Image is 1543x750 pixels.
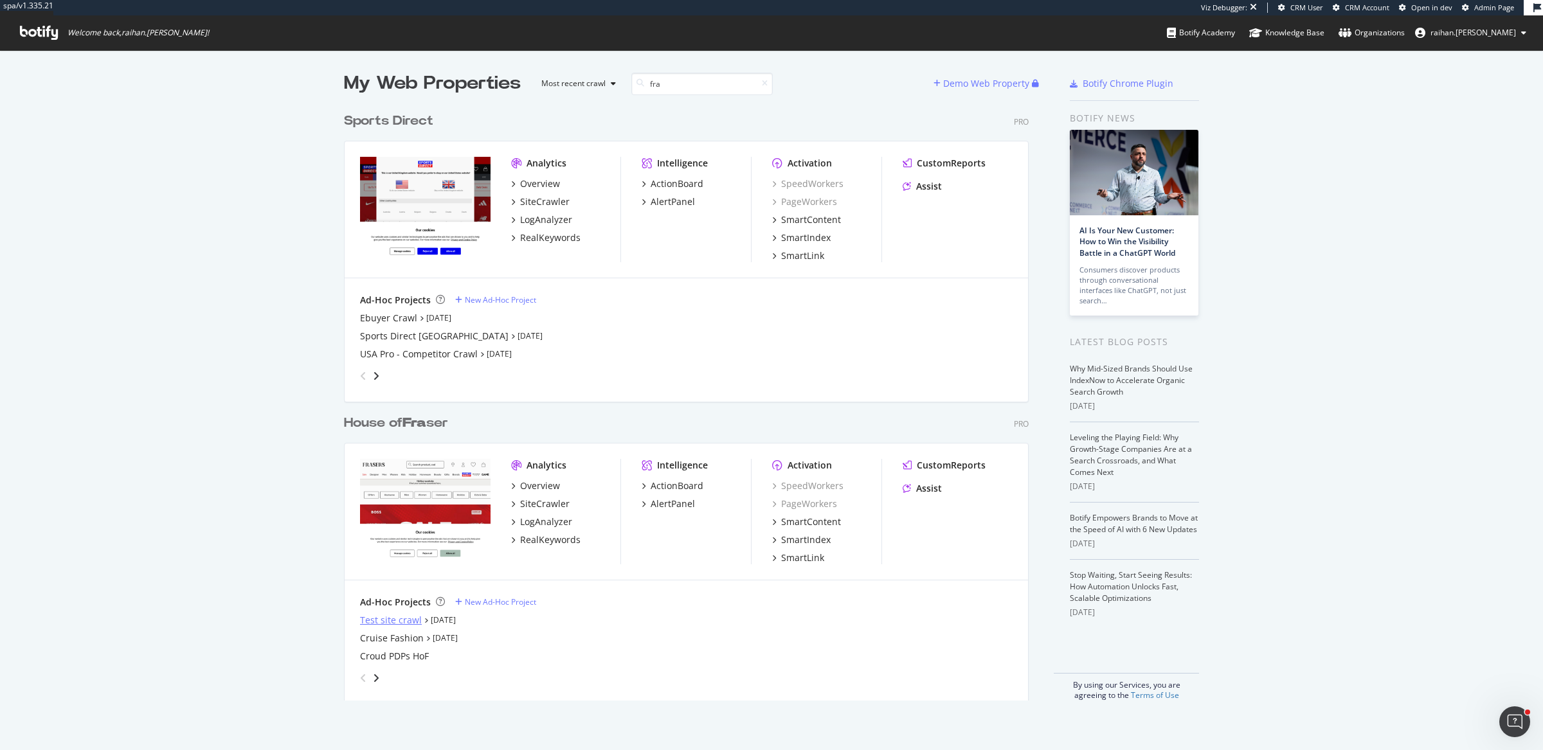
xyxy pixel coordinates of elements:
[1079,225,1175,258] a: AI Is Your New Customer: How to Win the Visibility Battle in a ChatGPT World
[344,112,438,130] a: Sports Direct
[360,632,424,645] a: Cruise Fashion
[431,614,456,625] a: [DATE]
[344,414,453,433] a: House ofFraser
[642,177,703,190] a: ActionBoard
[1070,481,1199,492] div: [DATE]
[527,157,566,170] div: Analytics
[772,195,837,208] a: PageWorkers
[781,249,824,262] div: SmartLink
[772,497,837,510] a: PageWorkers
[1462,3,1514,13] a: Admin Page
[1339,15,1405,50] a: Organizations
[1070,335,1199,349] div: Latest Blog Posts
[344,112,433,130] div: Sports Direct
[1054,673,1199,701] div: By using our Services, you are agreeing to the
[1405,22,1537,43] button: raihan.[PERSON_NAME]
[916,482,942,495] div: Assist
[642,195,695,208] a: AlertPanel
[772,533,831,546] a: SmartIndex
[1411,3,1452,12] span: Open in dev
[372,672,381,684] div: angle-right
[657,459,708,472] div: Intelligence
[372,370,381,382] div: angle-right
[360,348,478,361] a: USA Pro - Competitor Crawl
[1399,3,1452,13] a: Open in dev
[360,650,429,663] a: Croud PDPs HoF
[772,177,844,190] a: SpeedWorkers
[1278,3,1323,13] a: CRM User
[903,482,942,495] a: Assist
[903,180,942,193] a: Assist
[651,479,703,492] div: ActionBoard
[511,195,570,208] a: SiteCrawler
[903,459,986,472] a: CustomReports
[520,533,581,546] div: RealKeywords
[1070,512,1198,535] a: Botify Empowers Brands to Move at the Speed of AI with 6 New Updates
[511,177,560,190] a: Overview
[1070,569,1192,603] a: Stop Waiting, Start Seeing Results: How Automation Unlocks Fast, Scalable Optimizations
[772,213,841,226] a: SmartContent
[1070,77,1173,90] a: Botify Chrome Plugin
[527,459,566,472] div: Analytics
[1249,26,1324,39] div: Knowledge Base
[1345,3,1389,12] span: CRM Account
[943,77,1029,90] div: Demo Web Property
[903,157,986,170] a: CustomReports
[360,312,417,325] a: Ebuyer Crawl
[1070,607,1199,618] div: [DATE]
[1070,111,1199,125] div: Botify news
[531,73,621,94] button: Most recent crawl
[344,96,1039,701] div: grid
[651,177,703,190] div: ActionBoard
[360,294,431,307] div: Ad-Hoc Projects
[520,515,572,528] div: LogAnalyzer
[657,157,708,170] div: Intelligence
[360,614,422,627] a: Test site crawl
[360,330,509,343] div: Sports Direct [GEOGRAPHIC_DATA]
[772,551,824,564] a: SmartLink
[1079,265,1189,306] div: Consumers discover products through conversational interfaces like ChatGPT, not just search…
[433,632,458,643] a: [DATE]
[511,515,572,528] a: LogAnalyzer
[518,330,543,341] a: [DATE]
[1070,400,1199,412] div: [DATE]
[788,157,832,170] div: Activation
[781,231,831,244] div: SmartIndex
[487,348,512,359] a: [DATE]
[344,71,521,96] div: My Web Properties
[520,497,570,510] div: SiteCrawler
[1249,15,1324,50] a: Knowledge Base
[68,28,209,38] span: Welcome back, raihan.[PERSON_NAME] !
[520,213,572,226] div: LogAnalyzer
[1499,706,1530,737] iframe: Intercom live chat
[772,231,831,244] a: SmartIndex
[934,73,1032,94] button: Demo Web Property
[772,479,844,492] a: SpeedWorkers
[455,294,536,305] a: New Ad-Hoc Project
[541,80,606,87] div: Most recent crawl
[520,479,560,492] div: Overview
[781,533,831,546] div: SmartIndex
[1070,538,1199,549] div: [DATE]
[360,157,491,261] img: sportsdirect.com
[1131,690,1179,701] a: Terms of Use
[651,497,695,510] div: AlertPanel
[1167,15,1235,50] a: Botify Academy
[511,533,581,546] a: RealKeywords
[917,459,986,472] div: CustomReports
[402,416,426,429] b: Fra
[1014,418,1029,429] div: Pro
[651,195,695,208] div: AlertPanel
[344,414,448,433] div: House of ser
[917,157,986,170] div: CustomReports
[360,459,491,563] img: houseoffraser.co.uk
[781,213,841,226] div: SmartContent
[1201,3,1247,13] div: Viz Debugger:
